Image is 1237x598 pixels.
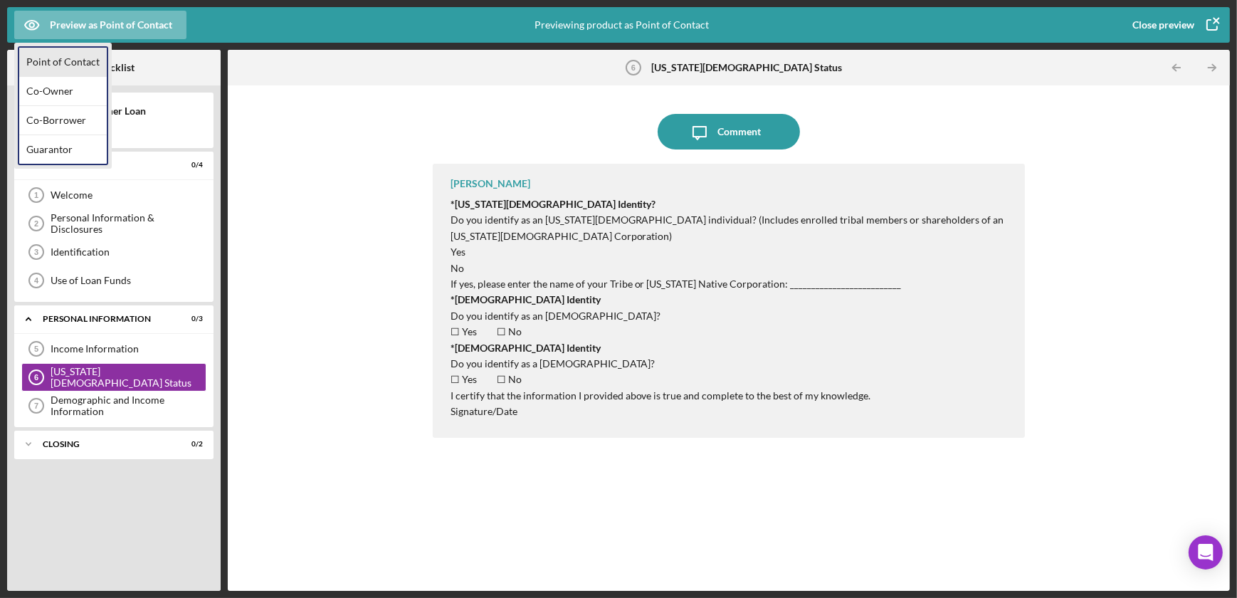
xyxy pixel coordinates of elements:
[1189,535,1223,570] div: Open Intercom Messenger
[451,276,1011,292] p: If yes, please enter the name of your Tribe or [US_STATE] Native Corporation: ___________________...
[43,315,167,323] div: Personal Information
[177,440,203,448] div: 0 / 2
[34,276,39,285] tspan: 4
[535,7,709,43] div: Previewing product as Point of Contact
[451,308,1011,340] p: Do you identify as an [DEMOGRAPHIC_DATA]? ☐ Yes ☐ No
[451,244,1011,260] p: Yes
[19,48,107,77] div: Point of Contact
[34,345,38,353] tspan: 5
[51,394,206,417] div: Demographic and Income Information
[19,77,107,106] div: Co-Owner
[177,161,203,169] div: 0 / 4
[451,356,1011,388] p: Do you identify as a [DEMOGRAPHIC_DATA]? ☐ Yes ☐ No
[34,402,38,410] tspan: 7
[1132,11,1194,39] div: Close preview
[51,343,206,355] div: Income Information
[651,62,842,73] b: [US_STATE][DEMOGRAPHIC_DATA] Status
[34,219,38,228] tspan: 2
[177,315,203,323] div: 0 / 3
[19,135,107,164] div: Guarantor
[717,114,761,149] div: Comment
[93,62,135,73] b: Checklist
[51,212,206,235] div: Personal Information & Disclosures
[451,261,1011,276] p: No
[34,248,38,256] tspan: 3
[50,11,172,39] div: Preview as Point of Contact
[51,275,206,286] div: Use of Loan Funds
[51,189,206,201] div: Welcome
[451,212,1011,244] p: Do you identify as an [US_STATE][DEMOGRAPHIC_DATA] individual? (Includes enrolled tribal members ...
[43,440,167,448] div: Closing
[14,11,186,39] button: Preview as Point of Contact
[34,373,38,382] tspan: 6
[451,178,530,189] div: [PERSON_NAME]
[20,105,208,117] div: Small Dollar Consumer Loan
[451,293,601,305] strong: *[DEMOGRAPHIC_DATA] Identity
[34,191,38,199] tspan: 1
[51,366,206,389] div: [US_STATE][DEMOGRAPHIC_DATA] Status
[451,388,1011,404] p: I certify that the information I provided above is true and complete to the best of my knowledge.
[451,342,601,354] strong: *[DEMOGRAPHIC_DATA] Identity
[19,106,107,135] div: Co-Borrower
[658,114,800,149] button: Comment
[631,63,636,72] tspan: 6
[451,404,1011,419] p: Signature/Date
[51,246,206,258] div: Identification
[451,198,656,210] strong: *[US_STATE][DEMOGRAPHIC_DATA] Identity?
[1118,11,1230,39] button: Close preview
[20,124,208,135] div: $2,253.22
